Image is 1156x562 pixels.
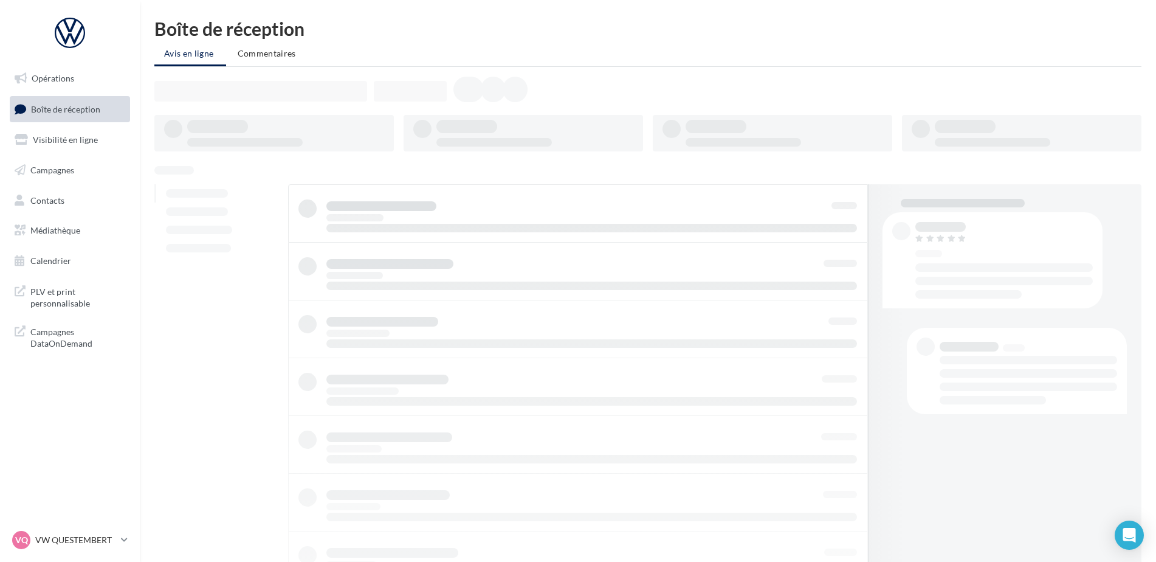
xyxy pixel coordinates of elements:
a: Médiathèque [7,218,132,243]
p: VW QUESTEMBERT [35,534,116,546]
div: Open Intercom Messenger [1115,521,1144,550]
span: PLV et print personnalisable [30,283,125,310]
a: Campagnes [7,158,132,183]
div: Boîte de réception [154,19,1141,38]
a: Calendrier [7,248,132,274]
a: VQ VW QUESTEMBERT [10,529,130,552]
span: Campagnes DataOnDemand [30,324,125,350]
span: Campagnes [30,165,74,175]
a: Contacts [7,188,132,213]
span: Opérations [32,73,74,83]
a: Opérations [7,66,132,91]
a: Visibilité en ligne [7,127,132,153]
span: Visibilité en ligne [33,134,98,145]
a: PLV et print personnalisable [7,279,132,314]
span: Contacts [30,195,64,205]
span: Calendrier [30,255,71,266]
span: Médiathèque [30,225,80,235]
span: Boîte de réception [31,103,100,114]
a: Campagnes DataOnDemand [7,319,132,355]
a: Boîte de réception [7,96,132,122]
span: VQ [15,534,28,546]
span: Commentaires [238,48,296,58]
